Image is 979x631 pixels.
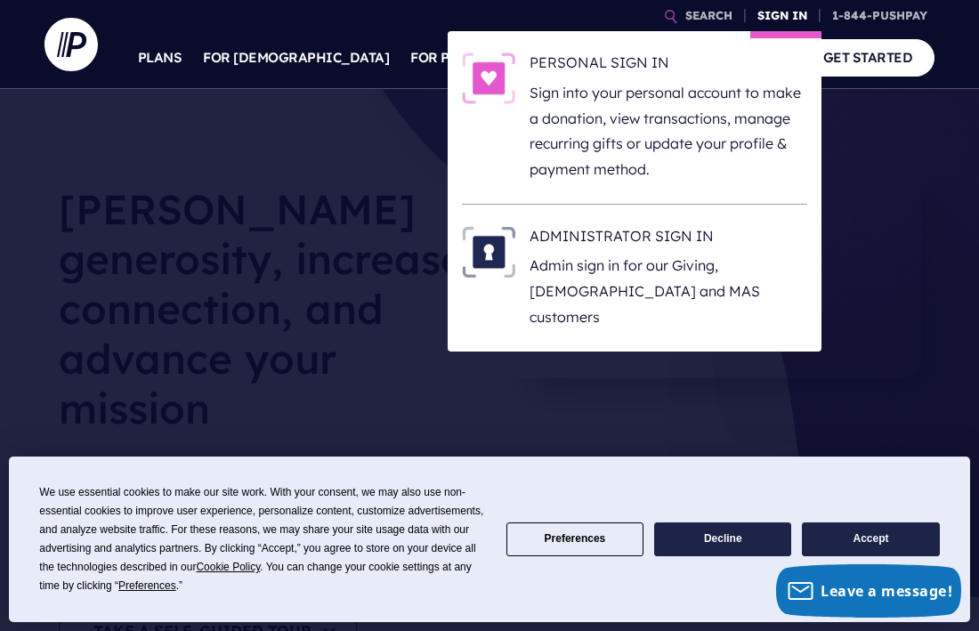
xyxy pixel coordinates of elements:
h6: PERSONAL SIGN IN [530,53,807,79]
a: SOLUTIONS [530,27,610,89]
a: ADMINISTRATOR SIGN IN - Illustration ADMINISTRATOR SIGN IN Admin sign in for our Giving, [DEMOGRA... [462,226,807,330]
p: Admin sign in for our Giving, [DEMOGRAPHIC_DATA] and MAS customers [530,253,807,329]
a: FOR PARISHES [410,27,509,89]
p: Sign into your personal account to make a donation, view transactions, manage recurring gifts or ... [530,80,807,182]
span: Leave a message! [821,581,952,601]
img: ADMINISTRATOR SIGN IN - Illustration [462,226,515,278]
img: PERSONAL SIGN IN - Illustration [462,53,515,104]
a: GET STARTED [801,39,935,76]
div: Cookie Consent Prompt [9,457,970,622]
span: Preferences [118,579,176,592]
div: We use essential cookies to make our site work. With your consent, we may also use non-essential ... [39,483,484,595]
a: EXPLORE [631,27,693,89]
a: FOR [DEMOGRAPHIC_DATA] [203,27,389,89]
button: Preferences [506,522,643,557]
button: Leave a message! [776,564,961,618]
button: Accept [802,522,939,557]
span: Cookie Policy [196,561,260,573]
h6: ADMINISTRATOR SIGN IN [530,226,807,253]
a: COMPANY [714,27,780,89]
button: Decline [654,522,791,557]
a: PLANS [138,27,182,89]
a: PERSONAL SIGN IN - Illustration PERSONAL SIGN IN Sign into your personal account to make a donati... [462,53,807,182]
